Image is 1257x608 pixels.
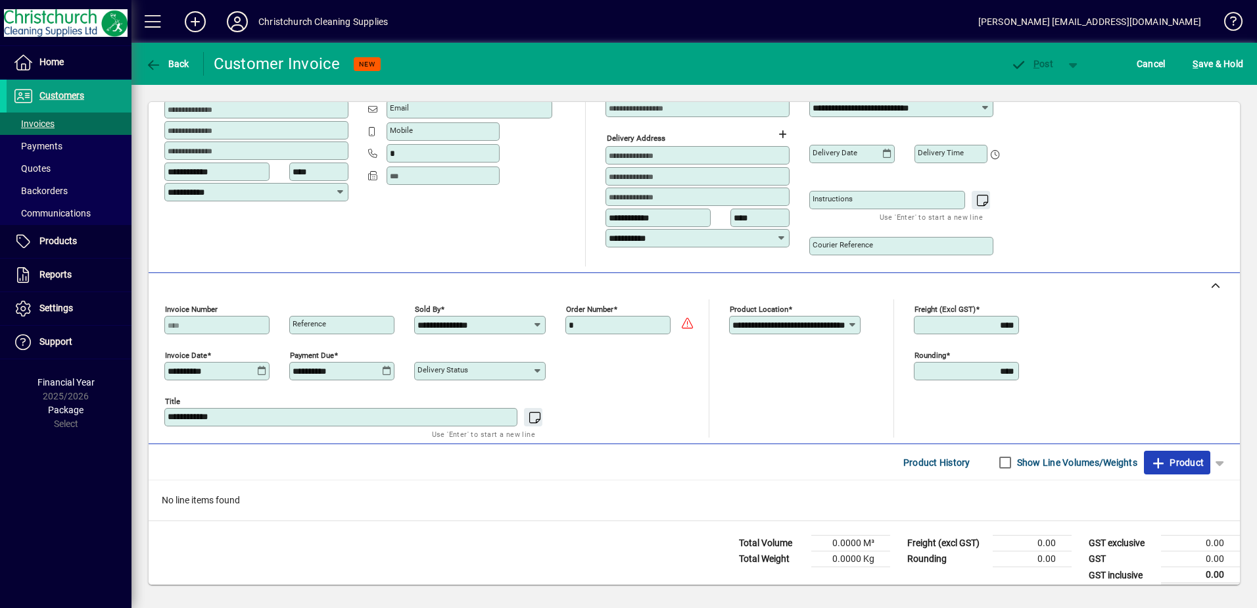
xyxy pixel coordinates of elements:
[1082,536,1161,551] td: GST exclusive
[7,259,131,291] a: Reports
[7,202,131,224] a: Communications
[1161,536,1240,551] td: 0.00
[13,118,55,129] span: Invoices
[566,305,613,314] mat-label: Order number
[13,163,51,174] span: Quotes
[1189,52,1246,76] button: Save & Hold
[390,103,409,113] mat-label: Email
[290,351,334,360] mat-label: Payment due
[13,141,62,151] span: Payments
[293,319,326,328] mat-label: Reference
[149,480,1240,520] div: No line items found
[39,303,73,313] span: Settings
[39,57,64,67] span: Home
[730,305,788,314] mat-label: Product location
[1010,59,1053,69] span: ost
[417,365,468,374] mat-label: Delivery status
[901,536,993,551] td: Freight (excl GST)
[993,551,1072,567] td: 0.00
[165,397,180,406] mat-label: Title
[918,148,964,157] mat-label: Delivery time
[7,292,131,325] a: Settings
[145,59,189,69] span: Back
[174,10,216,34] button: Add
[978,11,1201,32] div: [PERSON_NAME] [EMAIL_ADDRESS][DOMAIN_NAME]
[131,52,204,76] app-page-header-button: Back
[390,126,413,135] mat-label: Mobile
[7,135,131,157] a: Payments
[7,157,131,180] a: Quotes
[13,186,68,196] span: Backorders
[1150,452,1204,473] span: Product
[898,451,976,474] button: Product History
[165,351,207,360] mat-label: Invoice date
[772,124,793,145] button: Choose address
[813,240,873,249] mat-label: Courier Reference
[432,426,535,442] mat-hint: Use 'Enter' to start a new line
[39,90,84,101] span: Customers
[1137,53,1166,74] span: Cancel
[7,326,131,359] a: Support
[39,336,72,347] span: Support
[214,53,341,74] div: Customer Invoice
[1004,52,1060,76] button: Post
[1214,3,1241,45] a: Knowledge Base
[1082,551,1161,567] td: GST
[7,46,131,79] a: Home
[1193,53,1243,74] span: ave & Hold
[13,208,91,218] span: Communications
[216,10,258,34] button: Profile
[7,225,131,258] a: Products
[258,11,388,32] div: Christchurch Cleaning Supplies
[1014,456,1137,469] label: Show Line Volumes/Weights
[813,148,857,157] mat-label: Delivery date
[1033,59,1039,69] span: P
[732,536,811,551] td: Total Volume
[903,452,970,473] span: Product History
[1193,59,1198,69] span: S
[1144,451,1210,474] button: Product
[901,551,993,567] td: Rounding
[39,236,77,246] span: Products
[7,113,131,135] a: Invoices
[811,536,890,551] td: 0.0000 M³
[811,551,890,567] td: 0.0000 Kg
[142,52,193,76] button: Back
[359,60,375,68] span: NEW
[993,536,1072,551] td: 0.00
[37,377,95,388] span: Financial Year
[39,269,72,280] span: Reports
[7,180,131,202] a: Backorders
[880,209,983,224] mat-hint: Use 'Enter' to start a new line
[813,194,853,203] mat-label: Instructions
[732,551,811,567] td: Total Weight
[1133,52,1169,76] button: Cancel
[1161,551,1240,567] td: 0.00
[1082,567,1161,584] td: GST inclusive
[914,305,976,314] mat-label: Freight (excl GST)
[914,351,946,360] mat-label: Rounding
[415,305,440,314] mat-label: Sold by
[1161,567,1240,584] td: 0.00
[48,405,83,415] span: Package
[165,305,218,314] mat-label: Invoice number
